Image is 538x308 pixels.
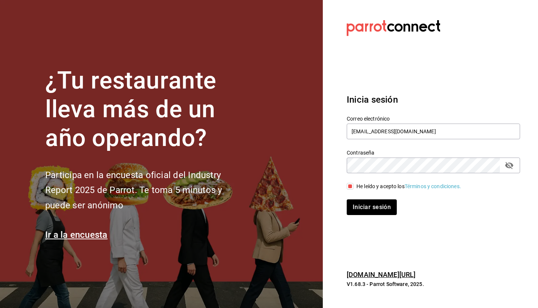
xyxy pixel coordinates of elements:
[356,183,461,190] div: He leído y acepto los
[405,183,461,189] a: Términos y condiciones.
[347,199,397,215] button: Iniciar sesión
[347,271,415,279] a: [DOMAIN_NAME][URL]
[347,124,520,139] input: Ingresa tu correo electrónico
[45,230,108,240] a: Ir a la encuesta
[347,280,520,288] p: V1.68.3 - Parrot Software, 2025.
[347,116,520,121] label: Correo electrónico
[503,159,516,172] button: passwordField
[45,66,247,152] h1: ¿Tu restaurante lleva más de un año operando?
[347,150,520,155] label: Contraseña
[45,168,247,213] h2: Participa en la encuesta oficial del Industry Report 2025 de Parrot. Te toma 5 minutos y puede se...
[347,93,520,106] h3: Inicia sesión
